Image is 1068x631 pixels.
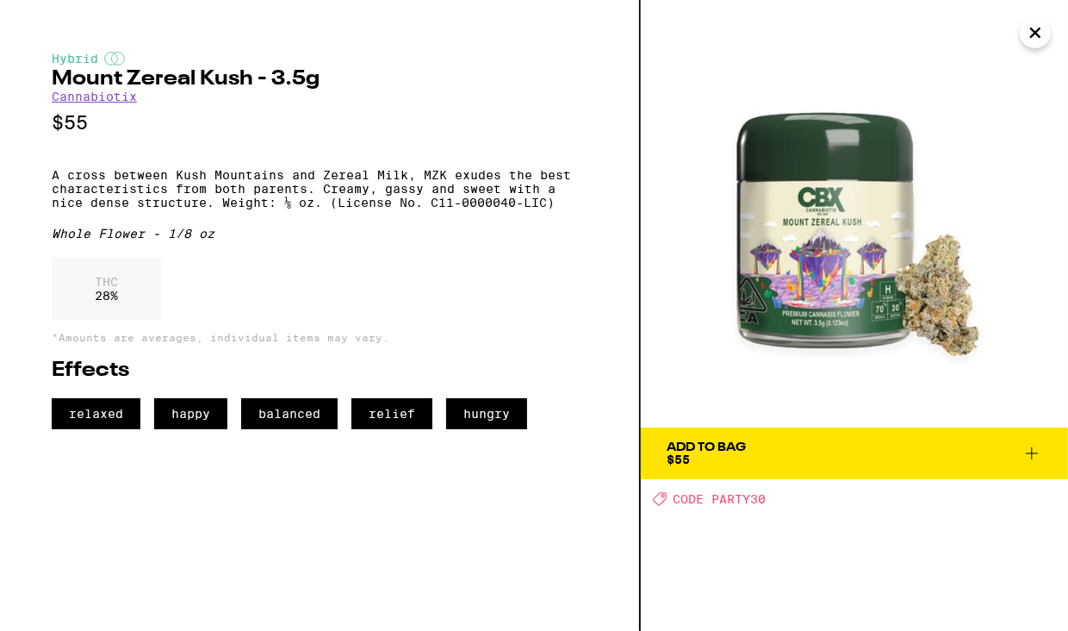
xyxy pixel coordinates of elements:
[673,492,766,506] span: CODE PARTY30
[95,275,118,289] p: THC
[52,168,587,209] p: A cross between Kush Mountains and Zereal Milk, MZK exudes the best characteristics from both par...
[52,398,140,429] span: relaxed
[52,112,587,134] p: $55
[104,52,125,66] img: hybridColor.svg
[641,428,1068,479] button: Add To Bag$55
[10,12,124,26] span: Hi. Need any help?
[52,69,587,90] h2: Mount Zereal Kush - 3.5g
[52,90,137,103] a: Cannabiotix
[667,441,746,453] div: Add To Bag
[52,52,587,66] div: Hybrid
[1020,17,1051,48] button: Close
[241,398,338,429] span: balanced
[52,332,587,343] p: *Amounts are averages, individual items may vary.
[667,453,690,466] span: $55
[52,258,161,320] div: 28 %
[446,398,527,429] span: hungry
[154,398,227,429] span: happy
[52,360,587,381] h2: Effects
[351,398,432,429] span: relief
[52,227,587,241] div: Whole Flower - 1/8 oz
